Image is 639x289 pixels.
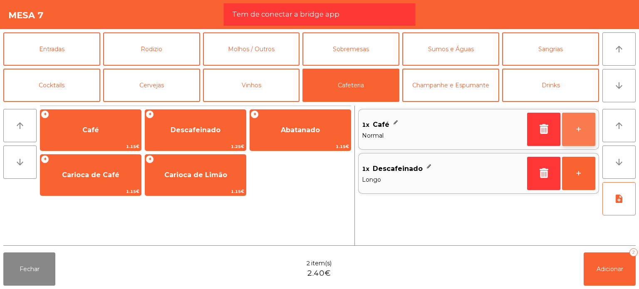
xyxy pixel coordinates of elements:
span: Adicionar [597,265,623,273]
div: 2 [629,248,638,257]
span: 1.15€ [40,143,141,151]
i: arrow_upward [614,121,624,131]
span: Carioca de Café [62,171,119,179]
span: item(s) [311,259,332,268]
button: Entradas [3,32,100,66]
span: 1.15€ [250,143,351,151]
button: note_add [602,182,636,215]
span: Abatanado [281,126,320,134]
button: Cafeteria [302,69,399,102]
button: Rodizio [103,32,200,66]
span: + [41,155,49,163]
button: arrow_upward [602,109,636,142]
button: Vinhos [203,69,300,102]
span: Descafeinado [171,126,220,134]
span: + [250,110,259,119]
button: + [562,113,595,146]
i: arrow_downward [15,157,25,167]
i: arrow_upward [614,44,624,54]
span: + [146,110,154,119]
button: Cocktails [3,69,100,102]
i: arrow_downward [614,157,624,167]
button: Sumos e Águas [402,32,499,66]
span: Tem de conectar a bridge app [232,9,339,20]
span: Carioca de Limão [164,171,227,179]
button: Molhos / Outros [203,32,300,66]
button: Drinks [502,69,599,102]
span: + [41,110,49,119]
span: 1.25€ [145,143,246,151]
span: 2.40€ [307,268,331,279]
span: 1.15€ [145,188,246,195]
button: arrow_downward [3,146,37,179]
h4: Mesa 7 [8,9,44,22]
span: Descafeinado [373,163,423,175]
span: Café [373,119,389,131]
button: Adicionar2 [584,252,636,286]
button: + [562,157,595,190]
span: Café [82,126,99,134]
button: Sobremesas [302,32,399,66]
button: Fechar [3,252,55,286]
span: Normal [362,131,524,140]
span: + [146,155,154,163]
button: Champanhe e Espumante [402,69,499,102]
button: arrow_upward [602,32,636,66]
button: Sangrias [502,32,599,66]
span: 1.15€ [40,188,141,195]
button: arrow_downward [602,69,636,102]
span: Longo [362,175,524,184]
button: arrow_upward [3,109,37,142]
i: arrow_upward [15,121,25,131]
span: 2 [306,259,310,268]
i: note_add [614,194,624,204]
span: 1x [362,163,369,175]
button: Cervejas [103,69,200,102]
button: arrow_downward [602,146,636,179]
span: 1x [362,119,369,131]
i: arrow_downward [614,81,624,91]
